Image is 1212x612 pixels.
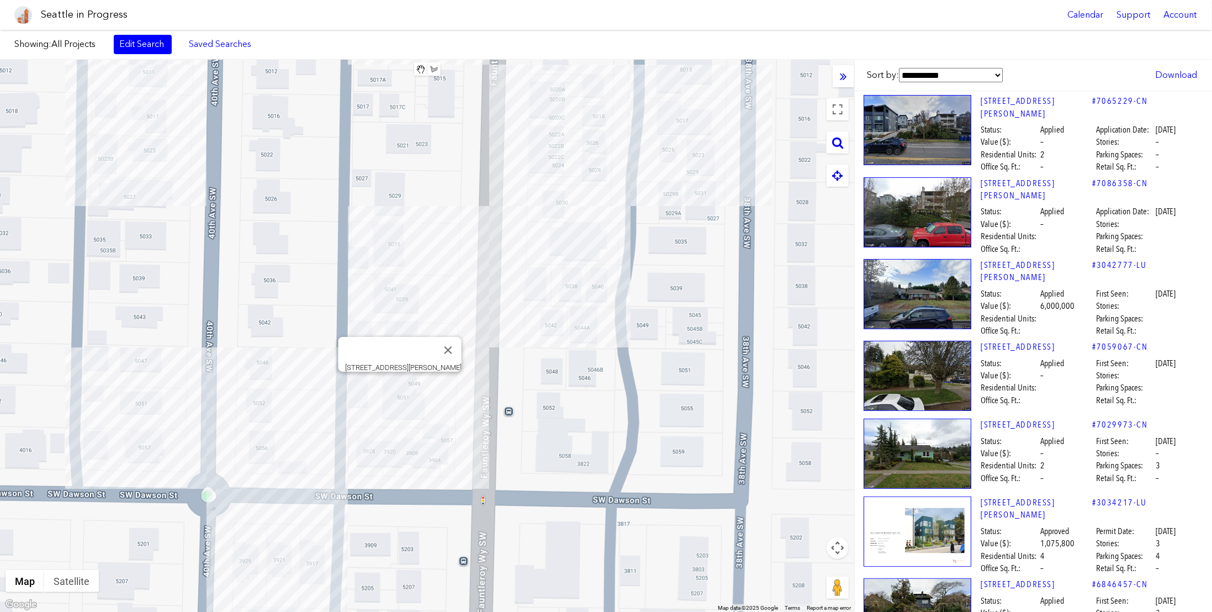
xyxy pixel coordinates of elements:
span: [DATE] [1156,357,1176,370]
span: Applied [1040,124,1064,136]
span: Value ($): [981,537,1039,550]
a: [STREET_ADDRESS] [981,578,1092,590]
span: Office Sq. Ft.: [981,325,1039,337]
label: Sort by: [867,68,1003,82]
span: Applied [1040,205,1064,218]
span: [DATE] [1156,288,1176,300]
span: – [1156,562,1159,574]
span: Status: [981,435,1039,447]
span: Stories: [1096,537,1154,550]
img: 5056_40TH_AVE_SW_SEATTLE.jpg [864,419,971,489]
span: Stories: [1096,370,1154,382]
label: Showing: [14,38,103,50]
span: – [1040,370,1044,382]
span: – [1040,472,1044,484]
span: 6,000,000 [1040,300,1075,312]
img: Google [3,598,39,612]
span: [DATE] [1156,525,1176,537]
button: Close [435,337,461,363]
span: [DATE] [1156,205,1176,218]
a: #7059067-CN [1092,341,1148,353]
span: Parking Spaces: [1096,230,1154,242]
span: 3 [1156,460,1160,472]
span: First Seen: [1096,288,1154,300]
a: [STREET_ADDRESS][PERSON_NAME] [981,95,1092,120]
span: Stories: [1096,218,1154,230]
span: [DATE] [1156,124,1176,136]
button: Drag Pegman onto the map to open Street View [827,577,849,599]
span: – [1040,161,1044,173]
span: – [1156,447,1159,460]
select: Sort by: [899,68,1003,82]
span: 2 [1040,460,1045,472]
a: Report a map error [807,605,851,611]
span: Parking Spaces: [1096,460,1154,472]
span: [DATE] [1156,595,1176,607]
button: Toggle fullscreen view [827,98,849,120]
span: Approved [1040,525,1069,537]
span: – [1040,136,1044,148]
span: Status: [981,124,1039,136]
span: Residential Units: [981,149,1039,161]
span: Stories: [1096,136,1154,148]
a: [STREET_ADDRESS] [981,341,1092,353]
a: Terms [785,605,800,611]
div: [STREET_ADDRESS][PERSON_NAME] [345,363,461,372]
a: Open this area in Google Maps (opens a new window) [3,598,39,612]
a: #3034217-LU [1092,497,1147,509]
button: Show street map [6,570,44,592]
span: Retail Sq. Ft.: [1096,161,1154,173]
span: 2 [1040,149,1045,161]
span: Office Sq. Ft.: [981,161,1039,173]
span: – [1156,161,1159,173]
span: Office Sq. Ft.: [981,243,1039,255]
a: #3042777-LU [1092,259,1147,271]
span: 4 [1040,550,1045,562]
span: Value ($): [981,136,1039,148]
span: Status: [981,357,1039,370]
a: #7065229-CN [1092,95,1148,107]
span: Value ($): [981,218,1039,230]
span: Office Sq. Ft.: [981,562,1039,574]
span: Stories: [1096,300,1154,312]
span: Status: [981,525,1039,537]
img: 5045_FAUNTLEROY_WAY_SW_SEATTLE.jpg [864,259,971,329]
span: First Seen: [1096,435,1154,447]
a: #7029973-CN [1092,419,1148,431]
h1: Seattle in Progress [41,8,128,22]
img: 5030_FAUNTLEROY_WAY_SW_SEATTLE.jpg [864,95,971,165]
a: Edit Search [114,35,172,54]
a: #6846457-CN [1092,578,1148,590]
span: Residential Units: [981,230,1039,242]
span: Permit Date: [1096,525,1154,537]
a: [STREET_ADDRESS] [981,419,1092,431]
span: Map data ©2025 Google [718,605,778,611]
span: Applied [1040,595,1064,607]
span: Status: [981,595,1039,607]
span: Value ($): [981,447,1039,460]
span: Residential Units: [981,313,1039,325]
span: Retail Sq. Ft.: [1096,325,1154,337]
span: Applied [1040,435,1064,447]
span: Status: [981,205,1039,218]
span: Parking Spaces: [1096,382,1154,394]
img: favicon-96x96.png [14,6,32,24]
span: Parking Spaces: [1096,550,1154,562]
span: First Seen: [1096,595,1154,607]
span: Parking Spaces: [1096,313,1154,325]
span: Office Sq. Ft.: [981,394,1039,407]
a: [STREET_ADDRESS][PERSON_NAME] [981,497,1092,521]
button: Show satellite imagery [44,570,99,592]
a: [STREET_ADDRESS][PERSON_NAME] [981,177,1092,202]
span: Retail Sq. Ft.: [1096,562,1154,574]
span: Value ($): [981,370,1039,382]
span: Residential Units: [981,382,1039,394]
span: – [1156,136,1159,148]
span: Residential Units: [981,550,1039,562]
span: Applied [1040,357,1064,370]
span: Value ($): [981,300,1039,312]
span: All Projects [51,39,96,49]
a: [STREET_ADDRESS][PERSON_NAME] [981,259,1092,284]
a: Download [1150,66,1203,85]
span: Application Date: [1096,205,1154,218]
